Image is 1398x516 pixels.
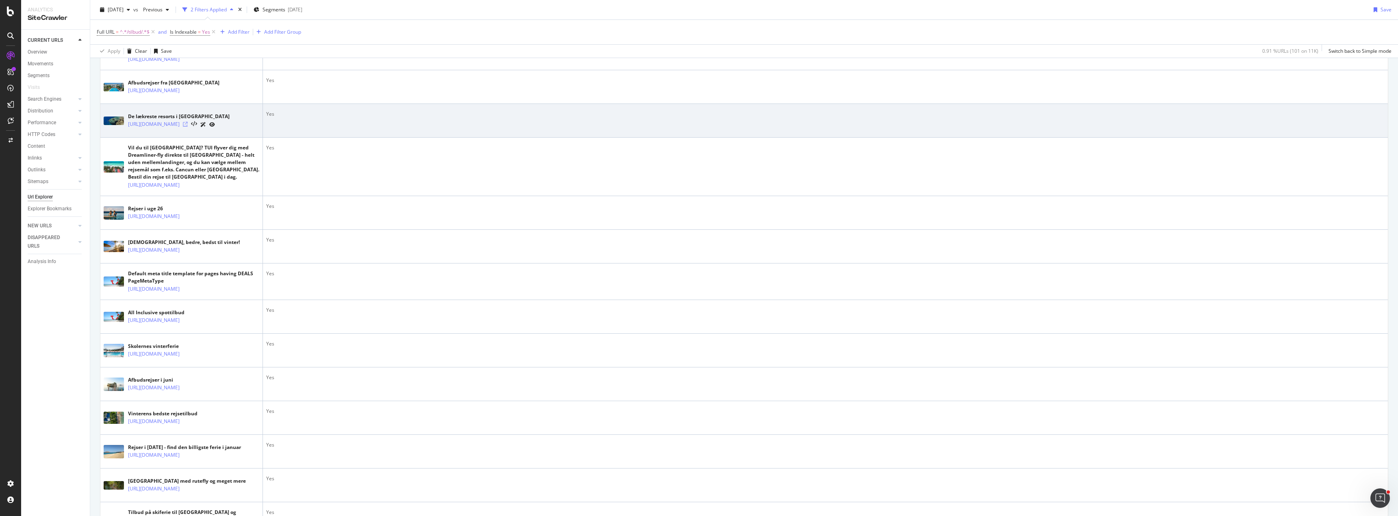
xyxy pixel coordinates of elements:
[217,27,250,37] button: Add Filter
[266,441,1385,449] div: Yes
[28,60,84,68] a: Movements
[250,3,306,16] button: Segments[DATE]
[266,307,1385,314] div: Yes
[288,6,302,13] div: [DATE]
[28,233,69,250] div: DISAPPEARED URLS
[28,130,76,139] a: HTTP Codes
[28,119,76,127] a: Performance
[28,119,56,127] div: Performance
[133,6,140,13] span: vs
[128,285,180,293] a: [URL][DOMAIN_NAME]
[266,509,1385,516] div: Yes
[128,246,180,254] a: [URL][DOMAIN_NAME]
[28,71,84,80] a: Segments
[104,412,124,424] img: main image
[104,445,124,458] img: main image
[1262,47,1318,54] div: 0.91 % URLs ( 101 on 11K )
[128,376,215,384] div: Afbudsrejser i juni
[128,113,230,120] div: De lækreste resorts i [GEOGRAPHIC_DATA]
[28,107,76,115] a: Distribution
[28,257,84,266] a: Analysis Info
[191,121,197,127] button: View HTML Source
[28,166,46,174] div: Outlinks
[28,107,53,115] div: Distribution
[104,481,124,490] img: main image
[266,203,1385,210] div: Yes
[198,28,201,35] span: =
[128,212,180,220] a: [URL][DOMAIN_NAME]
[28,257,56,266] div: Analysis Info
[28,205,72,213] div: Explorer Bookmarks
[170,28,197,35] span: Is Indexable
[97,45,120,58] button: Apply
[28,130,55,139] div: HTTP Codes
[1329,47,1391,54] div: Switch back to Simple mode
[128,417,180,425] a: [URL][DOMAIN_NAME]
[1325,45,1391,58] button: Switch back to Simple mode
[128,485,180,493] a: [URL][DOMAIN_NAME]
[128,79,219,86] div: Afbudsrejser fra [GEOGRAPHIC_DATA]
[151,45,172,58] button: Save
[140,6,163,13] span: Previous
[28,222,76,230] a: NEW URLS
[28,71,50,80] div: Segments
[266,340,1385,348] div: Yes
[237,6,243,14] div: times
[108,6,124,13] span: 2025 Sep. 15th
[128,451,180,459] a: [URL][DOMAIN_NAME]
[128,181,180,189] a: [URL][DOMAIN_NAME]
[266,374,1385,381] div: Yes
[28,83,48,92] a: Visits
[266,270,1385,277] div: Yes
[120,26,150,38] span: ^.*/tilbud/.*$
[266,475,1385,482] div: Yes
[28,36,63,45] div: CURRENT URLS
[104,161,124,173] img: main image
[124,45,147,58] button: Clear
[97,3,133,16] button: [DATE]
[253,27,301,37] button: Add Filter Group
[158,28,167,35] div: and
[128,120,180,128] a: [URL][DOMAIN_NAME]
[116,28,119,35] span: =
[202,26,210,38] span: Yes
[104,241,124,252] img: main image
[264,28,301,35] div: Add Filter Group
[140,3,172,16] button: Previous
[28,154,76,162] a: Inlinks
[128,55,180,63] a: [URL][DOMAIN_NAME]
[266,144,1385,151] div: Yes
[128,384,180,392] a: [URL][DOMAIN_NAME]
[28,177,48,186] div: Sitemaps
[228,28,250,35] div: Add Filter
[128,477,246,485] div: [GEOGRAPHIC_DATA] med rutefly og meget mere
[128,350,180,358] a: [URL][DOMAIN_NAME]
[128,239,240,246] div: [DEMOGRAPHIC_DATA], bedre, bedst til vinter!
[263,6,285,13] span: Segments
[104,344,124,357] img: main image
[128,343,215,350] div: Skolernes vinterferie
[128,410,215,417] div: Vinterens bedste rejsetilbud
[28,36,76,45] a: CURRENT URLS
[128,144,259,181] div: Vil du til [GEOGRAPHIC_DATA]? TUI flyver dig med Dreamliner-fly direkte til [GEOGRAPHIC_DATA] - h...
[209,120,215,129] a: URL Inspection
[183,122,188,127] a: Visit Online Page
[161,47,172,54] div: Save
[28,154,42,162] div: Inlinks
[28,48,47,56] div: Overview
[28,83,40,92] div: Visits
[28,193,84,201] a: Url Explorer
[28,193,53,201] div: Url Explorer
[128,86,180,95] a: [URL][DOMAIN_NAME]
[1370,3,1391,16] button: Save
[128,205,215,212] div: Rejser i uge 26
[266,110,1385,118] div: Yes
[128,270,259,285] div: Default meta title template for pages having DEALS PageMetaType
[28,166,76,174] a: Outlinks
[158,28,167,36] button: and
[266,236,1385,244] div: Yes
[28,95,76,104] a: Search Engines
[28,6,83,13] div: Analytics
[28,142,45,151] div: Content
[266,408,1385,415] div: Yes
